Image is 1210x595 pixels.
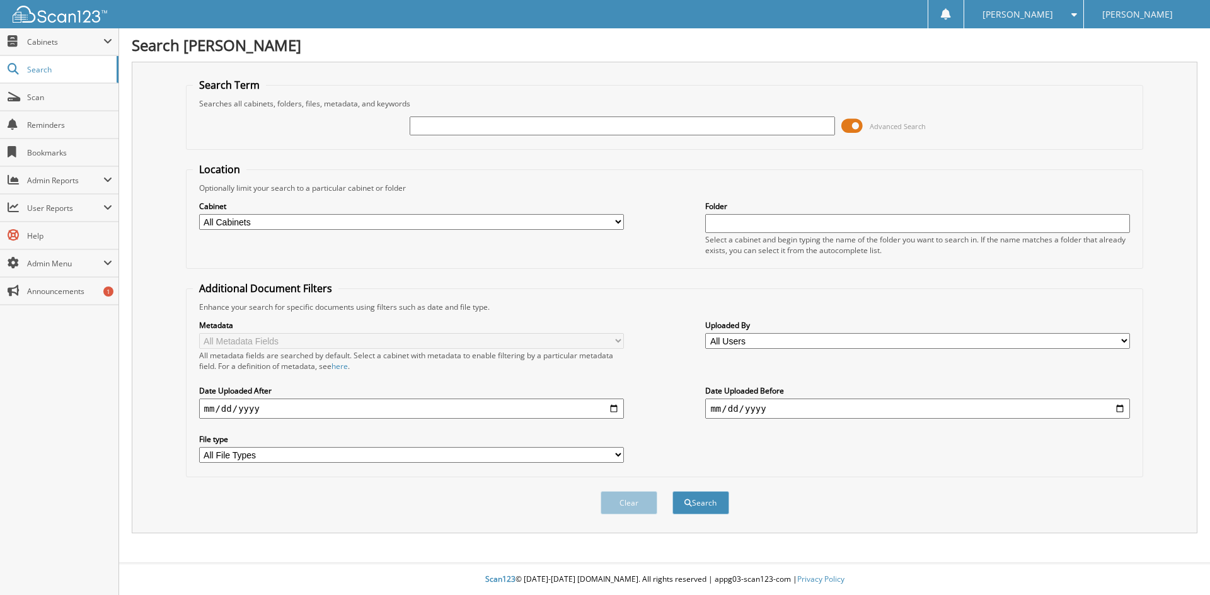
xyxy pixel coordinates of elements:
span: Announcements [27,286,112,297]
div: Optionally limit your search to a particular cabinet or folder [193,183,1137,193]
span: Bookmarks [27,147,112,158]
span: Advanced Search [870,122,926,131]
div: Select a cabinet and begin typing the name of the folder you want to search in. If the name match... [705,234,1130,256]
span: Search [27,64,110,75]
div: © [DATE]-[DATE] [DOMAIN_NAME]. All rights reserved | appg03-scan123-com | [119,564,1210,595]
span: User Reports [27,203,103,213]
div: All metadata fields are searched by default. Select a cabinet with metadata to enable filtering b... [199,350,624,371]
legend: Additional Document Filters [193,281,338,295]
span: Cabinets [27,37,103,47]
label: File type [199,434,624,445]
label: Metadata [199,320,624,331]
span: [PERSON_NAME] [982,11,1053,18]
img: scan123-logo-white.svg [13,6,107,23]
div: 1 [103,286,113,297]
label: Cabinet [199,201,624,212]
span: Admin Menu [27,258,103,269]
div: Searches all cabinets, folders, files, metadata, and keywords [193,98,1137,109]
span: Help [27,230,112,241]
a: here [331,361,348,371]
label: Date Uploaded After [199,385,624,396]
legend: Search Term [193,78,266,92]
h1: Search [PERSON_NAME] [132,35,1197,55]
input: start [199,399,624,419]
span: Admin Reports [27,175,103,186]
button: Search [672,491,729,514]
label: Date Uploaded Before [705,385,1130,396]
span: Reminders [27,120,112,130]
label: Folder [705,201,1130,212]
label: Uploaded By [705,320,1130,331]
span: Scan [27,92,112,103]
span: [PERSON_NAME] [1102,11,1173,18]
a: Privacy Policy [797,574,844,584]
input: end [705,399,1130,419]
span: Scan123 [485,574,516,584]
legend: Location [193,162,246,176]
button: Clear [601,491,657,514]
div: Enhance your search for specific documents using filters such as date and file type. [193,302,1137,312]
